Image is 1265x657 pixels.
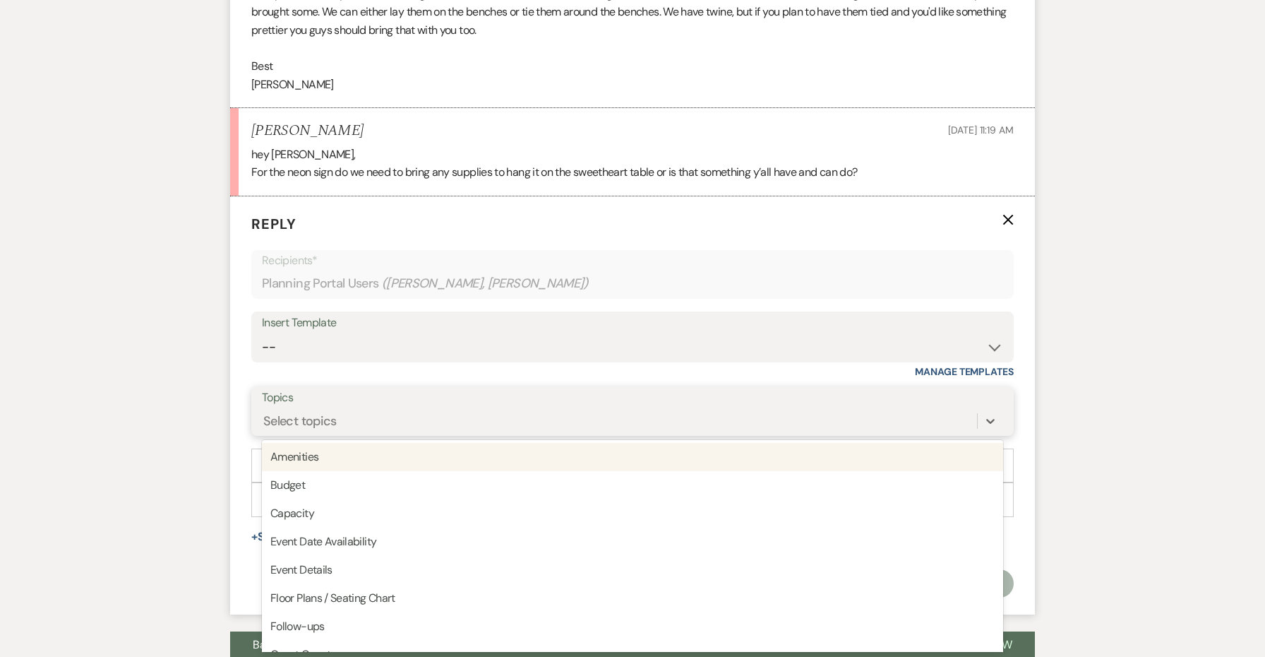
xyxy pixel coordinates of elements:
h5: [PERSON_NAME] [251,122,364,140]
span: Reply [251,215,296,233]
div: Budget [262,471,1003,499]
button: Share [251,531,304,543]
div: Event Date Availability [262,528,1003,556]
span: ( [PERSON_NAME], [PERSON_NAME] ) [382,274,589,293]
div: Planning Portal Users [262,270,1003,297]
div: Follow-ups [262,612,1003,641]
a: Manage Templates [915,365,1014,378]
p: Best [251,57,1014,76]
div: Insert Template [262,313,1003,333]
p: hey [PERSON_NAME], [251,146,1014,164]
label: Topics [262,388,1003,408]
div: Select topics [263,412,337,431]
p: [PERSON_NAME] [251,76,1014,94]
div: Capacity [262,499,1003,528]
span: Bartending- Please review/sign [253,637,415,652]
div: Floor Plans / Seating Chart [262,584,1003,612]
p: For the neon sign do we need to bring any supplies to hang it on the sweetheart table or is that ... [251,163,1014,182]
div: Event Details [262,556,1003,584]
span: [DATE] 11:19 AM [948,124,1014,136]
span: + [251,531,258,543]
div: Amenities [262,443,1003,471]
p: Recipients* [262,251,1003,270]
